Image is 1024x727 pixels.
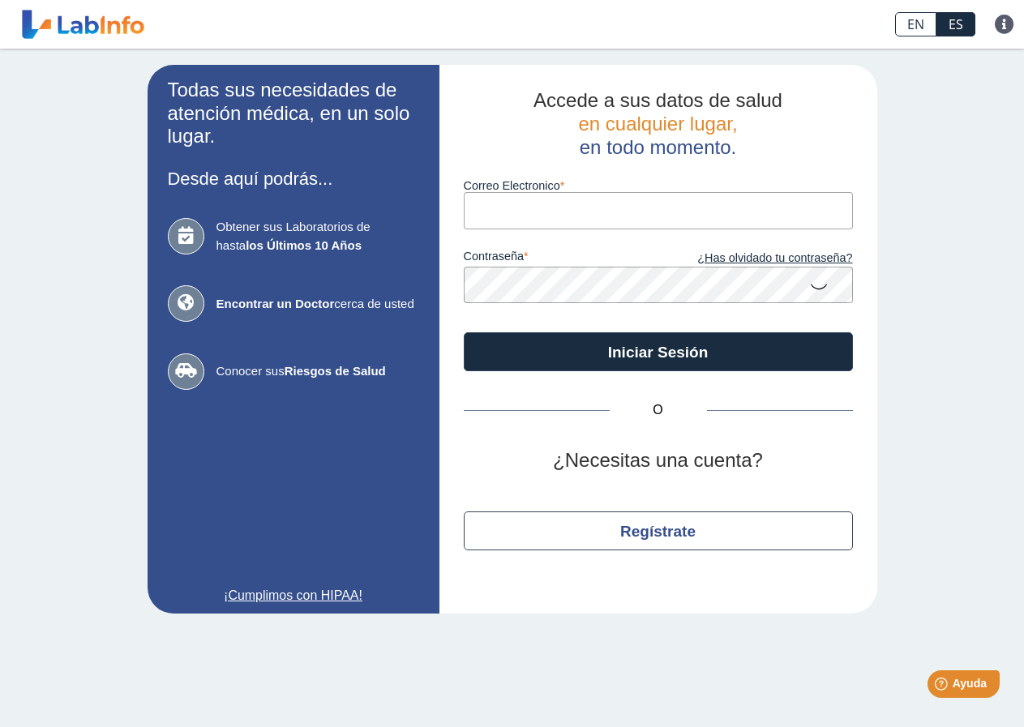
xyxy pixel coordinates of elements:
b: los Últimos 10 Años [246,238,362,252]
h2: ¿Necesitas una cuenta? [464,449,853,473]
a: ES [936,12,975,36]
b: Riesgos de Salud [285,364,386,378]
span: en cualquier lugar, [578,113,737,135]
a: ¡Cumplimos con HIPAA! [168,586,419,605]
span: cerca de usted [216,295,419,314]
span: en todo momento. [580,136,736,158]
a: EN [895,12,936,36]
span: Conocer sus [216,362,419,381]
label: contraseña [464,250,658,267]
h2: Todas sus necesidades de atención médica, en un solo lugar. [168,79,419,148]
h3: Desde aquí podrás... [168,169,419,189]
button: Iniciar Sesión [464,332,853,371]
iframe: Help widget launcher [880,664,1006,709]
b: Encontrar un Doctor [216,297,335,310]
span: Accede a sus datos de salud [533,89,782,111]
span: O [610,400,707,420]
label: Correo Electronico [464,179,853,192]
button: Regístrate [464,511,853,550]
span: Obtener sus Laboratorios de hasta [216,218,419,254]
a: ¿Has olvidado tu contraseña? [658,250,853,267]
